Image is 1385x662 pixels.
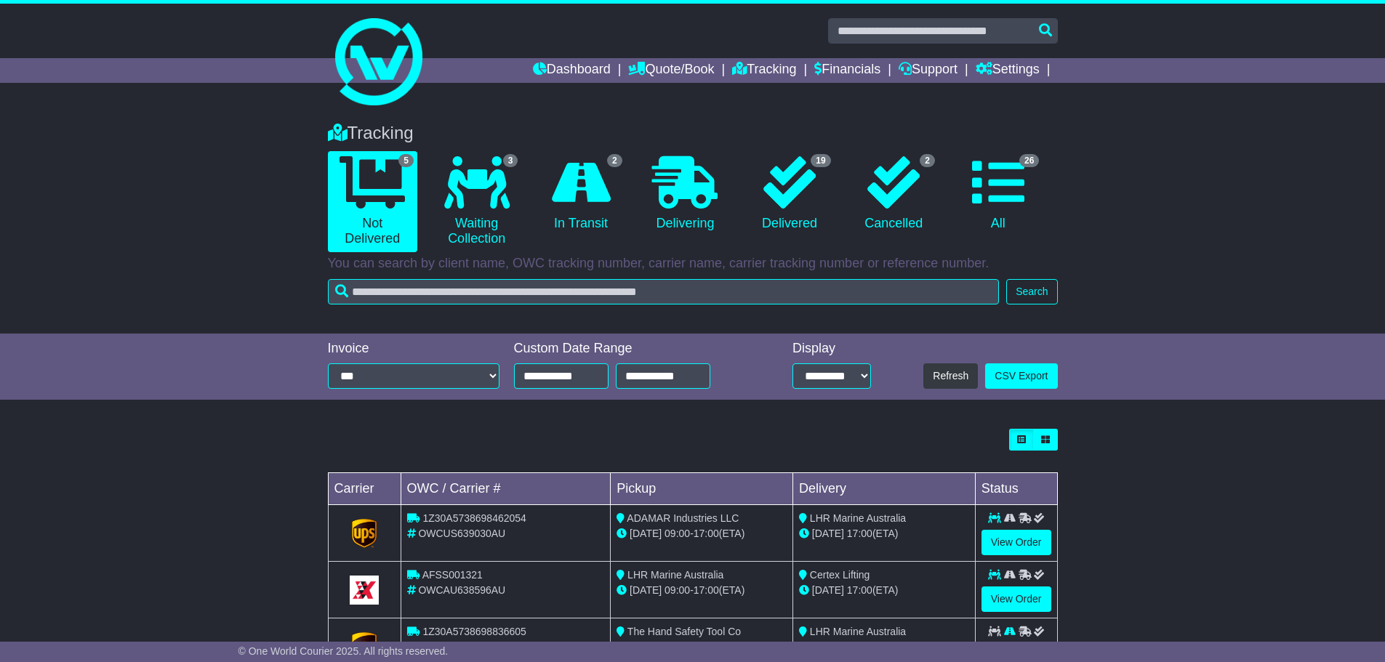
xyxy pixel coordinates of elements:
span: 17:00 [847,584,872,596]
a: Support [899,58,958,83]
span: [DATE] [812,528,844,539]
span: LHR Marine Australia [810,512,906,524]
span: 17:00 [847,528,872,539]
span: 2 [607,154,622,167]
a: 3 Waiting Collection [432,151,521,252]
span: 09:00 [665,584,690,596]
td: OWC / Carrier # [401,473,611,505]
a: 2 In Transit [536,151,625,237]
span: 1Z30A5738698462054 [422,512,526,524]
a: Tracking [732,58,796,83]
button: Refresh [923,363,978,389]
a: 19 Delivered [744,151,834,237]
span: 5 [398,154,414,167]
a: Financials [814,58,880,83]
a: Dashboard [533,58,611,83]
a: Quote/Book [628,58,714,83]
div: Display [792,341,871,357]
span: LHR Marine Australia [627,569,723,581]
a: View Order [981,586,1051,612]
div: - (ETA) [617,526,787,541]
span: The Hand Safety Tool Co [627,626,741,637]
span: 19 [811,154,830,167]
td: Delivery [792,473,975,505]
span: [DATE] [630,584,662,596]
span: 17:00 [694,584,719,596]
span: 3 [503,154,518,167]
a: CSV Export [985,363,1057,389]
span: LHR Marine Australia [810,626,906,637]
span: AFSS001321 [422,569,483,581]
div: Tracking [321,123,1065,144]
span: 17:00 [694,528,719,539]
span: OWCUS639030AU [418,528,505,539]
div: (ETA) [799,526,969,541]
a: Delivering [641,151,730,237]
span: OWCAU638596AU [418,584,505,596]
td: Carrier [328,473,401,505]
a: 26 All [953,151,1043,237]
div: - (ETA) [617,583,787,598]
span: Certex Lifting [810,569,870,581]
span: 26 [1019,154,1039,167]
button: Search [1006,279,1057,304]
img: GetCarrierServiceLogo [352,632,377,661]
td: Status [975,473,1057,505]
span: [DATE] [812,584,844,596]
p: You can search by client name, OWC tracking number, carrier name, carrier tracking number or refe... [328,256,1058,272]
span: ADAMAR Industries LLC [627,512,739,524]
div: Invoice [328,341,499,357]
span: 09:00 [665,528,690,539]
td: Pickup [611,473,793,505]
div: (ETA) [799,639,969,655]
span: © One World Courier 2025. All rights reserved. [238,645,449,657]
div: Custom Date Range [514,341,747,357]
div: - (ETA) [617,639,787,655]
a: View Order [981,530,1051,555]
img: GetCarrierServiceLogo [350,576,379,605]
span: 1Z30A5738698836605 [422,626,526,637]
span: [DATE] [630,528,662,539]
a: 5 Not Delivered [328,151,417,252]
div: (ETA) [799,583,969,598]
span: 2 [920,154,935,167]
img: GetCarrierServiceLogo [352,519,377,548]
a: 2 Cancelled [849,151,939,237]
a: Settings [976,58,1040,83]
